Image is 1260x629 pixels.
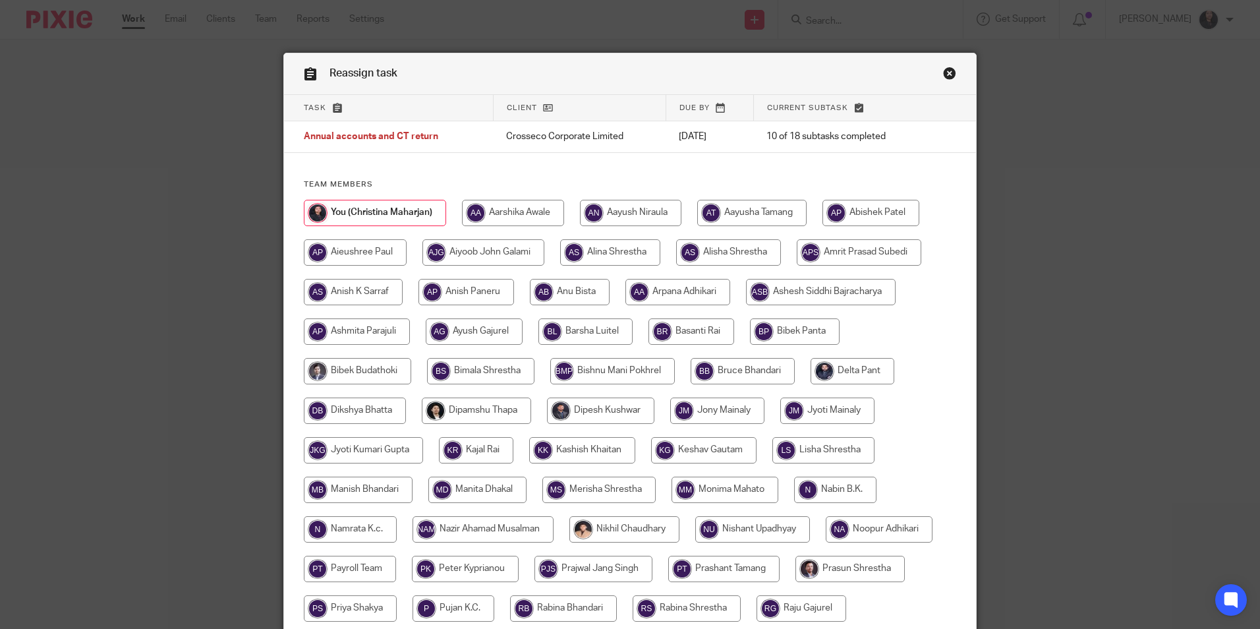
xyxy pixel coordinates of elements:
[507,104,537,111] span: Client
[767,104,848,111] span: Current subtask
[304,133,438,142] span: Annual accounts and CT return
[679,104,710,111] span: Due by
[753,121,928,153] td: 10 of 18 subtasks completed
[304,104,326,111] span: Task
[304,179,956,190] h4: Team members
[943,67,956,84] a: Close this dialog window
[679,130,740,143] p: [DATE]
[506,130,652,143] p: Crosseco Corporate Limited
[329,68,397,78] span: Reassign task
